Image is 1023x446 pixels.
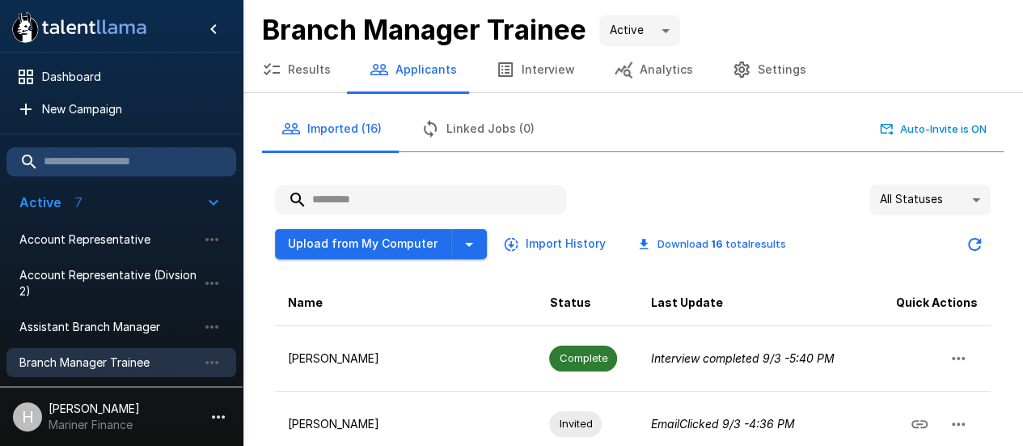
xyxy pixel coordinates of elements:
button: Imported (16) [262,106,401,151]
span: Complete [549,350,617,366]
span: Copy Interview Link [900,415,939,429]
button: Applicants [350,47,476,92]
button: Settings [712,47,826,92]
span: Invited [549,416,602,431]
button: Interview [476,47,594,92]
b: 16 [711,237,723,250]
button: Analytics [594,47,712,92]
th: Quick Actions [874,280,991,326]
button: Upload from My Computer [275,229,451,259]
div: All Statuses [869,185,991,215]
i: Interview completed 9/3 - 5:40 PM [651,351,835,365]
b: Branch Manager Trainee [262,13,586,46]
th: Status [536,280,638,326]
button: Auto-Invite is ON [877,117,991,142]
button: Updated Today - 11:02 AM [958,228,991,261]
button: Results [243,47,350,92]
th: Name [275,280,536,326]
button: Linked Jobs (0) [401,106,554,151]
div: Active [599,15,680,46]
button: Import History [500,229,612,259]
i: Email Clicked 9/3 - 4:36 PM [651,417,795,431]
th: Last Update [638,280,874,326]
p: [PERSON_NAME] [288,416,523,432]
button: Download 16 totalresults [625,231,799,257]
p: [PERSON_NAME] [288,350,523,367]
